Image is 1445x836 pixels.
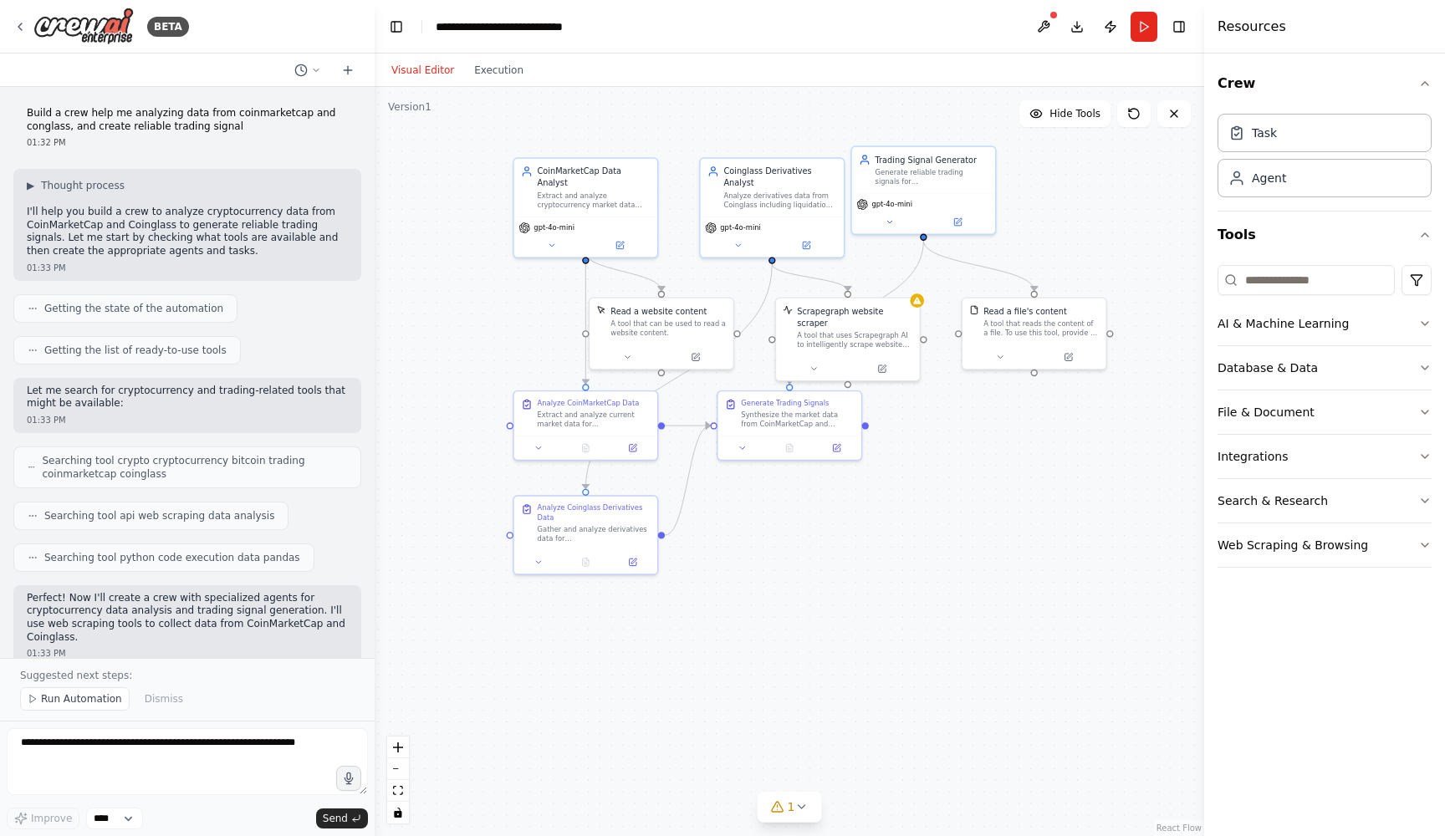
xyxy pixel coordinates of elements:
[1218,479,1432,522] button: Search & Research
[580,264,778,489] g: Edge from 7432451e-9a70-480e-923c-14a0dc878e46 to a0188ac0-f859-4018-b91e-26a2027bdff4
[665,420,710,431] g: Edge from 9d54d5d3-75fc-4765-8250-3cee1c2bb4a2 to 343aa400-3bb2-4d71-b179-f0c82c3a5ff3
[538,191,651,210] div: Extract and analyze cryptocurrency market data from CoinMarketCap, focusing on price movements, m...
[962,297,1107,370] div: FileReadToolRead a file's contentA tool that reads the content of a file. To use this tool, provi...
[1218,60,1432,107] button: Crew
[288,60,328,80] button: Switch to previous chat
[723,166,836,189] div: Coinglass Derivatives Analyst
[1252,125,1277,141] div: Task
[33,8,134,45] img: Logo
[387,758,409,780] button: zoom out
[774,238,840,252] button: Open in side panel
[27,136,348,149] div: 01:32 PM
[597,305,606,314] img: ScrapeElementFromWebsiteTool
[44,509,274,522] span: Searching tool api web scraping data analysis
[1019,100,1111,127] button: Hide Tools
[1252,170,1286,186] div: Agent
[561,555,610,569] button: No output available
[387,737,409,758] button: zoom in
[797,305,912,329] div: Scrapegraph website scraper
[1218,302,1432,345] button: AI & Machine Learning
[381,60,464,80] button: Visual Editor
[1167,15,1191,38] button: Hide right sidebar
[917,241,1039,291] g: Edge from bef65b7a-a2b0-4418-ac6e-cc9c2d4b61b4 to e84e1764-b820-41db-93a5-c300d688c5c1
[538,503,651,522] div: Analyze Coinglass Derivatives Data
[1035,350,1101,364] button: Open in side panel
[27,414,348,426] div: 01:33 PM
[765,441,814,456] button: No output available
[758,792,822,823] button: 1
[788,798,795,815] span: 1
[387,780,409,802] button: fit view
[613,441,653,456] button: Open in side panel
[613,555,653,569] button: Open in side panel
[513,495,658,574] div: Analyze Coinglass Derivatives DataGather and analyze derivatives data for {cryptocurrency_symbol}...
[436,18,563,35] nav: breadcrumb
[1218,258,1432,581] div: Tools
[797,331,912,349] div: A tool that uses Scrapegraph AI to intelligently scrape website content.
[27,647,348,660] div: 01:33 PM
[538,410,651,429] div: Extract and analyze current market data for {cryptocurrency_symbol} from CoinMarketCap. Focus on:...
[1218,390,1432,434] button: File & Document
[610,305,707,317] div: Read a website content
[27,385,348,410] p: Let me search for cryptocurrency and trading-related tools that might be available:
[27,262,348,274] div: 01:33 PM
[44,551,300,564] span: Searching tool python code execution data pandas
[816,441,856,456] button: Open in side panel
[766,264,853,291] g: Edge from 7432451e-9a70-480e-923c-14a0dc878e46 to 0f2b9e4e-29b6-4dd8-9575-13009f6c3822
[969,305,978,314] img: FileReadTool
[876,168,988,186] div: Generate reliable trading signals for {cryptocurrency_symbol} by combining market data analysis a...
[775,297,921,381] div: ScrapegraphScrapeToolScrapegraph website scraperA tool that uses Scrapegraph AI to intelligently ...
[717,390,862,461] div: Generate Trading SignalsSynthesize the market data from CoinMarketCap and derivatives data from C...
[1218,346,1432,390] button: Database & Data
[723,191,836,210] div: Analyze derivatives data from Coinglass including liquidations, open interest, funding rates, and...
[513,390,658,461] div: Analyze CoinMarketCap DataExtract and analyze current market data for {cryptocurrency_symbol} fro...
[27,179,34,192] span: ▶
[876,154,988,166] div: Trading Signal Generator
[145,692,183,706] span: Dismiss
[27,206,348,257] p: I'll help you build a crew to analyze cryptocurrency data from CoinMarketCap and Coinglass to gen...
[513,157,658,258] div: CoinMarketCap Data AnalystExtract and analyze cryptocurrency market data from CoinMarketCap, focu...
[580,252,591,384] g: Edge from fed72867-95b2-4a89-bf13-24321e1b7a60 to 9d54d5d3-75fc-4765-8250-3cee1c2bb4a2
[741,410,854,429] div: Synthesize the market data from CoinMarketCap and derivatives data from Coinglass to generate act...
[27,179,125,192] button: ▶Thought process
[385,15,408,38] button: Hide left sidebar
[27,592,348,644] p: Perfect! Now I'll create a crew with specialized agents for cryptocurrency data analysis and trad...
[662,350,728,364] button: Open in side panel
[336,766,361,791] button: Click to speak your automation idea
[136,687,191,711] button: Dismiss
[323,812,348,825] span: Send
[388,100,431,114] div: Version 1
[44,302,223,315] span: Getting the state of the automation
[147,17,189,37] div: BETA
[720,223,761,232] span: gpt-4o-mini
[27,107,348,133] p: Build a crew help me analyzing data from coinmarketcap and conglass, and create reliable trading ...
[871,200,912,209] span: gpt-4o-mini
[20,687,130,711] button: Run Automation
[1218,435,1432,478] button: Integrations
[580,252,666,291] g: Edge from fed72867-95b2-4a89-bf13-24321e1b7a60 to d8ceb729-119f-42c3-8436-c6d7a455aefb
[1049,107,1100,120] span: Hide Tools
[850,145,996,235] div: Trading Signal GeneratorGenerate reliable trading signals for {cryptocurrency_symbol} by combinin...
[610,319,726,338] div: A tool that can be used to read a website content.
[316,808,368,828] button: Send
[44,344,227,357] span: Getting the list of ready-to-use tools
[42,454,347,481] span: Searching tool crypto cryptocurrency bitcoin trading coinmarketcap coinglass
[1218,523,1432,567] button: Web Scraping & Browsing
[741,399,829,408] div: Generate Trading Signals
[1218,212,1432,258] button: Tools
[538,399,640,408] div: Analyze CoinMarketCap Data
[1157,823,1202,833] a: React Flow attribution
[784,305,793,314] img: ScrapegraphScrapeTool
[665,420,710,541] g: Edge from a0188ac0-f859-4018-b91e-26a2027bdff4 to 343aa400-3bb2-4d71-b179-f0c82c3a5ff3
[1218,107,1432,211] div: Crew
[20,669,355,682] p: Suggested next steps:
[534,223,574,232] span: gpt-4o-mini
[464,60,534,80] button: Execution
[1218,17,1286,37] h4: Resources
[784,241,929,384] g: Edge from bef65b7a-a2b0-4418-ac6e-cc9c2d4b61b4 to 343aa400-3bb2-4d71-b179-f0c82c3a5ff3
[41,179,125,192] span: Thought process
[983,319,1099,338] div: A tool that reads the content of a file. To use this tool, provide a 'file_path' parameter with t...
[387,802,409,823] button: toggle interactivity
[983,305,1067,317] div: Read a file's content
[538,166,651,189] div: CoinMarketCap Data Analyst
